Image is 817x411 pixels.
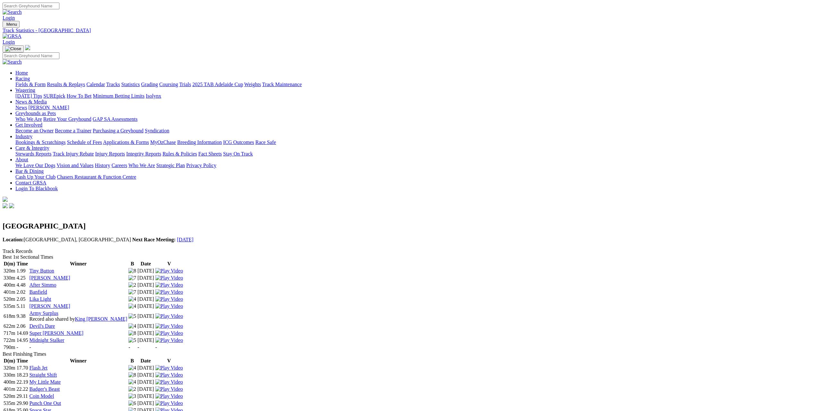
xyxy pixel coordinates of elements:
[16,365,28,371] text: 17.70
[162,151,197,156] a: Rules & Policies
[128,282,136,288] img: 2
[47,82,85,87] a: Results & Replays
[29,358,127,364] th: Winner
[128,379,136,385] img: 4
[132,237,176,242] b: Next Race Meeting:
[155,323,183,329] img: Play Video
[29,400,61,406] a: Punch One Out
[15,93,814,99] div: Wagering
[16,372,28,378] text: 18.23
[128,400,136,406] img: 6
[16,386,28,392] text: 22.22
[56,163,93,168] a: Vision and Values
[137,289,154,295] text: [DATE]
[29,344,127,351] td: -
[29,323,55,329] a: Devil's Dare
[93,116,138,122] a: GAP SA Assessments
[75,316,127,322] a: King [PERSON_NAME]
[95,163,110,168] a: History
[3,372,15,378] td: 330m
[155,393,183,399] a: View replay
[155,337,183,343] a: View replay
[15,145,49,151] a: Care & Integrity
[128,268,136,274] img: 8
[156,163,185,168] a: Strategic Plan
[16,330,28,336] text: 14.69
[29,303,70,309] a: [PERSON_NAME]
[3,261,15,267] th: D(m)
[15,163,55,168] a: We Love Our Dogs
[28,105,69,110] a: [PERSON_NAME]
[3,393,15,399] td: 520m
[3,9,22,15] img: Search
[15,151,814,157] div: Care & Integrity
[29,296,51,302] a: Lika Light
[128,313,136,319] img: 5
[255,139,276,145] a: Race Safe
[3,344,15,351] td: 790m
[6,22,17,27] span: Menu
[15,76,30,81] a: Racing
[128,372,136,378] img: 8
[106,82,120,87] a: Tracks
[111,163,127,168] a: Careers
[155,337,183,343] img: Play Video
[137,275,154,281] text: [DATE]
[29,337,64,343] a: Midnight Stalker
[15,180,46,185] a: Contact GRSA
[93,128,143,133] a: Purchasing a Greyhound
[15,139,814,145] div: Industry
[3,237,24,242] b: Location:
[16,344,28,351] td: -
[3,203,8,208] img: facebook.svg
[55,128,91,133] a: Become a Trainer
[155,296,183,302] a: View replay
[15,70,28,76] a: Home
[155,365,183,371] img: Play Video
[16,303,25,309] text: 5.11
[141,82,158,87] a: Grading
[15,105,27,110] a: News
[3,323,15,329] td: 622m
[155,268,183,274] img: Play Video
[15,174,56,180] a: Cash Up Your Club
[15,139,65,145] a: Bookings & Scratchings
[137,379,154,385] text: [DATE]
[16,400,28,406] text: 29.90
[95,151,125,156] a: Injury Reports
[3,358,15,364] th: D(m)
[137,313,154,319] text: [DATE]
[3,39,15,45] a: Login
[15,174,814,180] div: Bar & Dining
[29,330,83,336] a: Super [PERSON_NAME]
[128,386,136,392] img: 2
[15,93,42,99] a: [DATE] Tips
[3,52,59,59] input: Search
[223,151,253,156] a: Stay On Track
[137,400,154,406] text: [DATE]
[177,237,194,242] a: [DATE]
[57,174,136,180] a: Chasers Restaurant & Function Centre
[29,289,47,295] a: Banfield
[137,303,154,309] text: [DATE]
[177,139,222,145] a: Breeding Information
[3,248,814,254] div: Track Records
[3,310,15,322] td: 618m
[15,128,814,134] div: Get Involved
[155,379,183,385] img: Play Video
[137,330,154,336] text: [DATE]
[128,393,136,399] img: 3
[3,33,22,39] img: GRSA
[3,59,22,65] img: Search
[150,139,176,145] a: MyOzChase
[16,261,28,267] th: Time
[155,268,183,273] a: View replay
[155,372,183,378] a: View replay
[155,365,183,371] a: View replay
[137,337,154,343] text: [DATE]
[262,82,302,87] a: Track Maintenance
[29,365,47,371] a: Flash Jet
[155,330,183,336] a: View replay
[128,303,136,309] img: 4
[137,323,154,329] text: [DATE]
